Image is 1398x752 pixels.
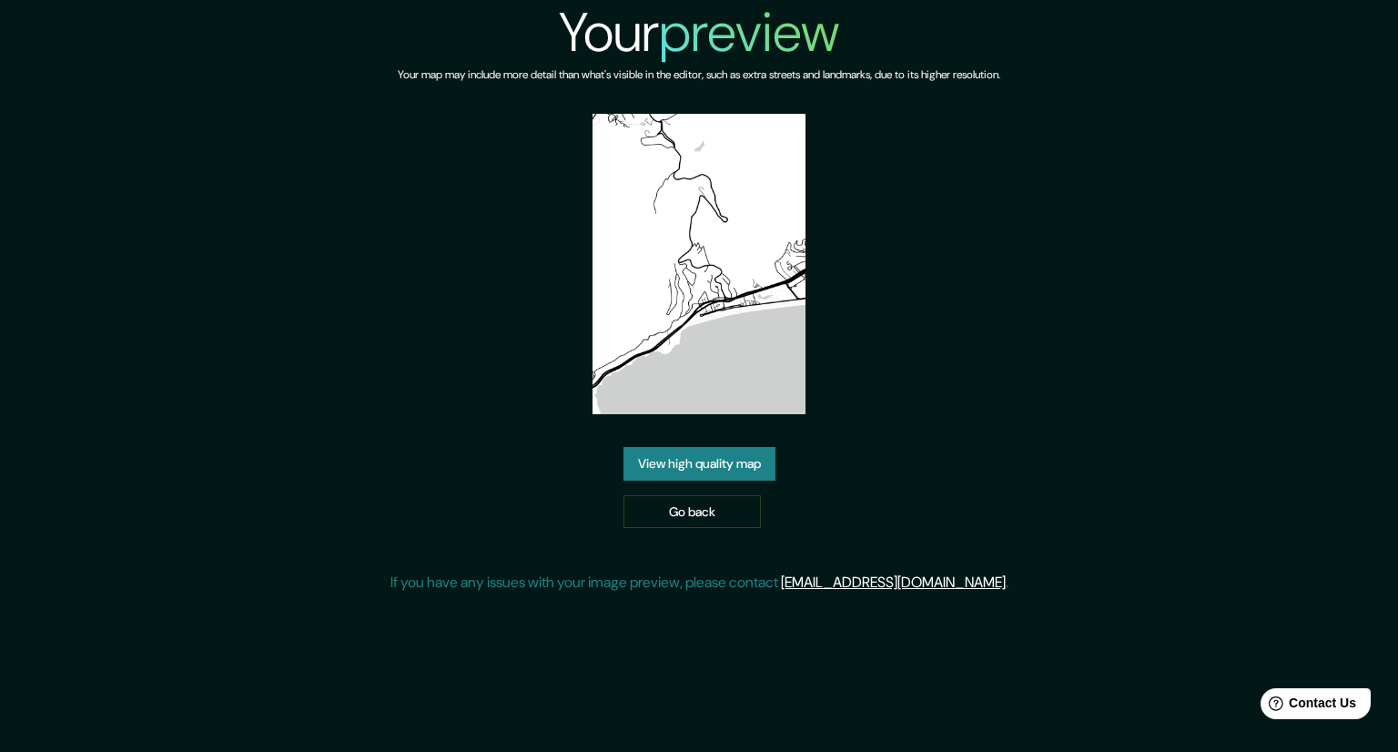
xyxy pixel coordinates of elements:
[390,572,1008,594] p: If you have any issues with your image preview, please contact .
[623,447,775,481] a: View high quality map
[623,495,761,529] a: Go back
[781,573,1006,592] a: [EMAIL_ADDRESS][DOMAIN_NAME]
[398,66,1000,85] h6: Your map may include more detail than what's visible in the editor, such as extra streets and lan...
[1236,681,1378,732] iframe: Help widget launcher
[593,114,805,414] img: created-map-preview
